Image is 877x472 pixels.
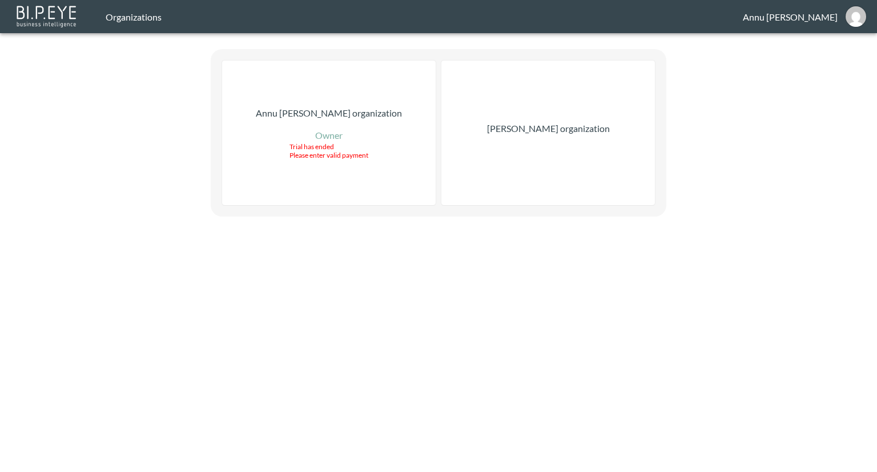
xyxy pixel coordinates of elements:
button: annu@mutualart.com [838,3,874,30]
p: Annu [PERSON_NAME] organization [256,106,402,120]
div: Organizations [106,11,743,22]
img: bipeye-logo [14,3,80,29]
div: Annu [PERSON_NAME] [743,11,838,22]
img: 30a3054078d7a396129f301891e268cf [846,6,866,27]
p: Owner [315,129,343,142]
p: [PERSON_NAME] organization [487,122,610,135]
div: Trial has ended Please enter valid payment [289,142,368,159]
